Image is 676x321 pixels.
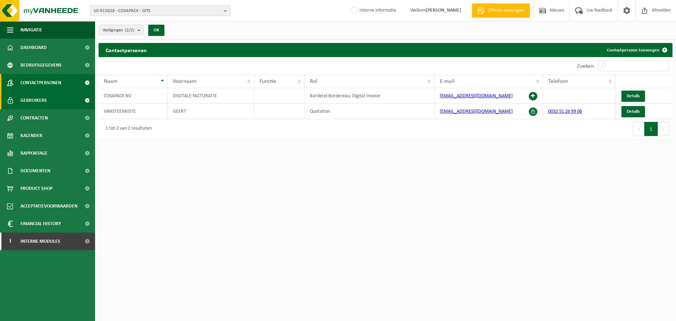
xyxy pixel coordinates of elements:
span: Documenten [20,162,50,180]
span: Vestigingen [102,25,134,36]
button: 1 [644,122,658,136]
span: Bedrijfsgegevens [20,56,62,74]
count: (2/2) [125,28,134,32]
button: Previous [633,122,644,136]
td: VANSTEENKISTE [99,104,168,119]
span: E-mail [440,79,455,84]
span: Contracten [20,109,48,127]
div: 1 tot 2 van 2 resultaten [102,123,152,135]
span: Voornaam [173,79,196,84]
a: Offerte aanvragen [472,4,530,18]
td: Quotation [305,104,434,119]
a: 0032 51 26 99 06 [548,109,582,114]
label: Interne informatie [350,5,396,16]
td: COSAPACK NV [99,88,168,104]
span: Navigatie [20,21,42,39]
button: Next [658,122,669,136]
a: Details [621,106,645,117]
span: Dashboard [20,39,47,56]
span: Details [627,94,640,98]
span: Rapportage [20,144,48,162]
a: Contactpersoon toevoegen [601,43,672,57]
span: Contactpersonen [20,74,61,92]
span: I [7,233,13,250]
span: Acceptatievoorwaarden [20,197,77,215]
span: Product Shop [20,180,52,197]
strong: [PERSON_NAME] [426,8,461,13]
button: 10-915028 - COSAPACK - GITS [90,5,231,16]
td: DIGITALE FACTURATIE [168,88,255,104]
span: Details [627,109,640,114]
a: [EMAIL_ADDRESS][DOMAIN_NAME] [440,109,513,114]
span: Interne modules [20,233,60,250]
span: Telefoon [548,79,568,84]
span: Offerte aanvragen [486,7,526,14]
a: Details [621,91,645,102]
button: OK [148,25,164,36]
span: 10-915028 - COSAPACK - GITS [94,6,221,16]
span: Kalender [20,127,42,144]
span: Functie [259,79,276,84]
h2: Contactpersonen [99,43,154,57]
a: [EMAIL_ADDRESS][DOMAIN_NAME] [440,93,513,99]
span: Financial History [20,215,61,233]
button: Vestigingen(2/2) [99,25,144,35]
td: GEERT [168,104,255,119]
td: Borderel-Bordereau; Digital Invoice [305,88,434,104]
span: Rol [310,79,317,84]
span: Naam [104,79,118,84]
span: Gebruikers [20,92,47,109]
label: Zoeken: [577,63,595,69]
